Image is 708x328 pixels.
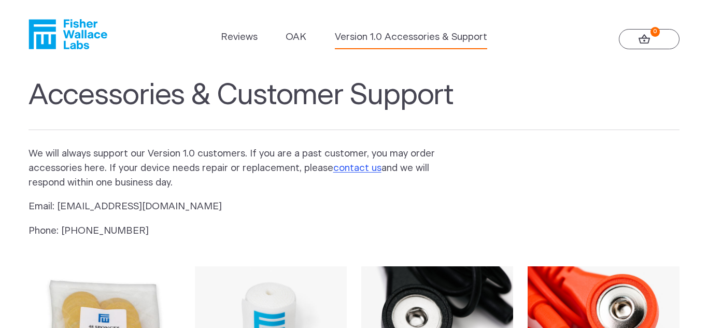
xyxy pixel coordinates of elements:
p: Phone: [PHONE_NUMBER] [29,224,451,238]
a: 0 [619,29,680,50]
h1: Accessories & Customer Support [29,78,680,130]
strong: 0 [650,27,660,37]
a: Version 1.0 Accessories & Support [335,30,487,45]
a: OAK [286,30,306,45]
p: Email: [EMAIL_ADDRESS][DOMAIN_NAME] [29,199,451,214]
a: Reviews [221,30,258,45]
p: We will always support our Version 1.0 customers. If you are a past customer, you may order acces... [29,147,451,190]
a: Fisher Wallace [29,19,107,49]
a: contact us [333,163,381,173]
